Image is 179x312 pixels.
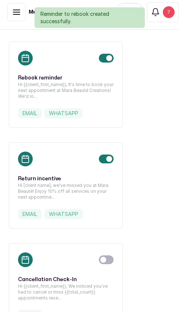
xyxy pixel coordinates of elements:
[18,175,114,182] h3: Return incentive
[18,108,42,118] label: email
[44,108,83,118] label: whatsapp
[18,276,114,283] h3: Cancellation Check-In
[18,209,42,219] label: email
[44,209,83,219] label: whatsapp
[18,82,114,99] p: Hi {{client_first_name}}, It's time to book your next appointment at Mara Beauté Creations! We'd ...
[18,74,114,82] h3: Rebook reminder
[40,10,139,25] p: Reminder to rebook created successfully.
[163,6,175,18] div: 7
[147,2,179,22] button: 7
[18,283,114,301] p: Hi {{client_first_name}}, We noticed you've had to cancel or miss {{total_count}} appointments re...
[18,182,114,200] p: Hi [client name], we've missed you at Mara Beauté! Enjoy 10% off all services on your next appoin...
